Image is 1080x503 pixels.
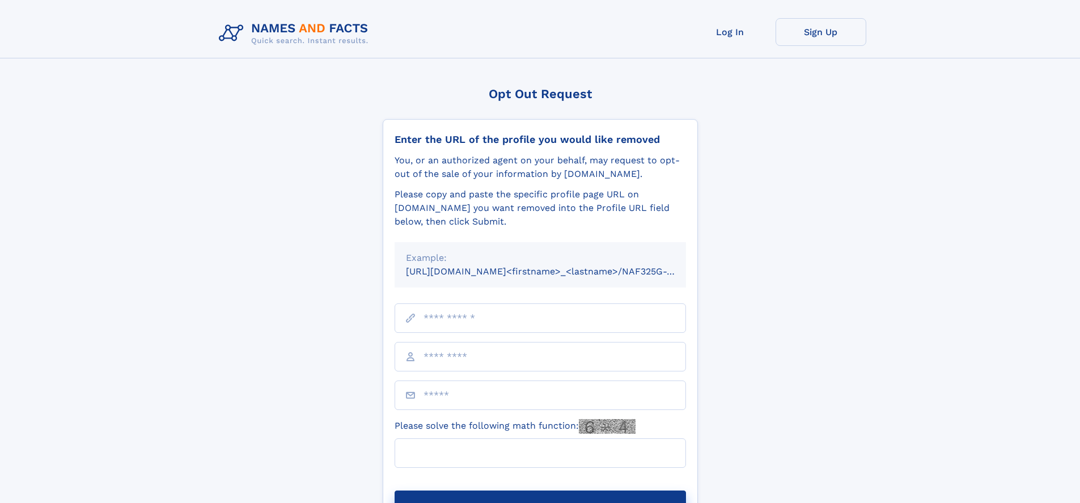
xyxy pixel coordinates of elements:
[395,188,686,229] div: Please copy and paste the specific profile page URL on [DOMAIN_NAME] you want removed into the Pr...
[776,18,866,46] a: Sign Up
[395,133,686,146] div: Enter the URL of the profile you would like removed
[383,87,698,101] div: Opt Out Request
[685,18,776,46] a: Log In
[406,251,675,265] div: Example:
[406,266,708,277] small: [URL][DOMAIN_NAME]<firstname>_<lastname>/NAF325G-xxxxxxxx
[395,419,636,434] label: Please solve the following math function:
[395,154,686,181] div: You, or an authorized agent on your behalf, may request to opt-out of the sale of your informatio...
[214,18,378,49] img: Logo Names and Facts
